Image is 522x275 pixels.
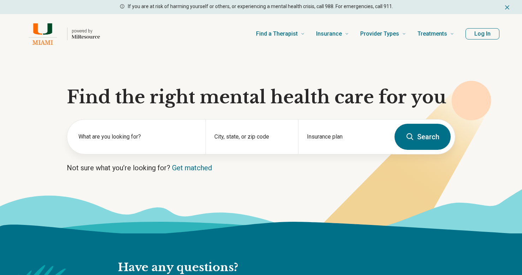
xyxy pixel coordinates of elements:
[316,29,342,39] span: Insurance
[316,20,349,48] a: Insurance
[23,23,100,45] a: Home page
[256,29,298,39] span: Find a Therapist
[465,28,499,39] button: Log In
[504,3,511,11] button: Dismiss
[417,20,454,48] a: Treatments
[256,20,305,48] a: Find a Therapist
[360,29,399,39] span: Provider Types
[67,163,455,173] p: Not sure what you’re looking for?
[72,28,100,34] p: powered by
[128,3,393,10] p: If you are at risk of harming yourself or others, or experiencing a mental health crisis, call 98...
[78,133,197,141] label: What are you looking for?
[395,124,451,150] button: Search
[118,260,387,275] h2: Have any questions?
[67,87,455,108] h1: Find the right mental health care for you
[172,164,212,172] a: Get matched
[360,20,406,48] a: Provider Types
[417,29,447,39] span: Treatments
